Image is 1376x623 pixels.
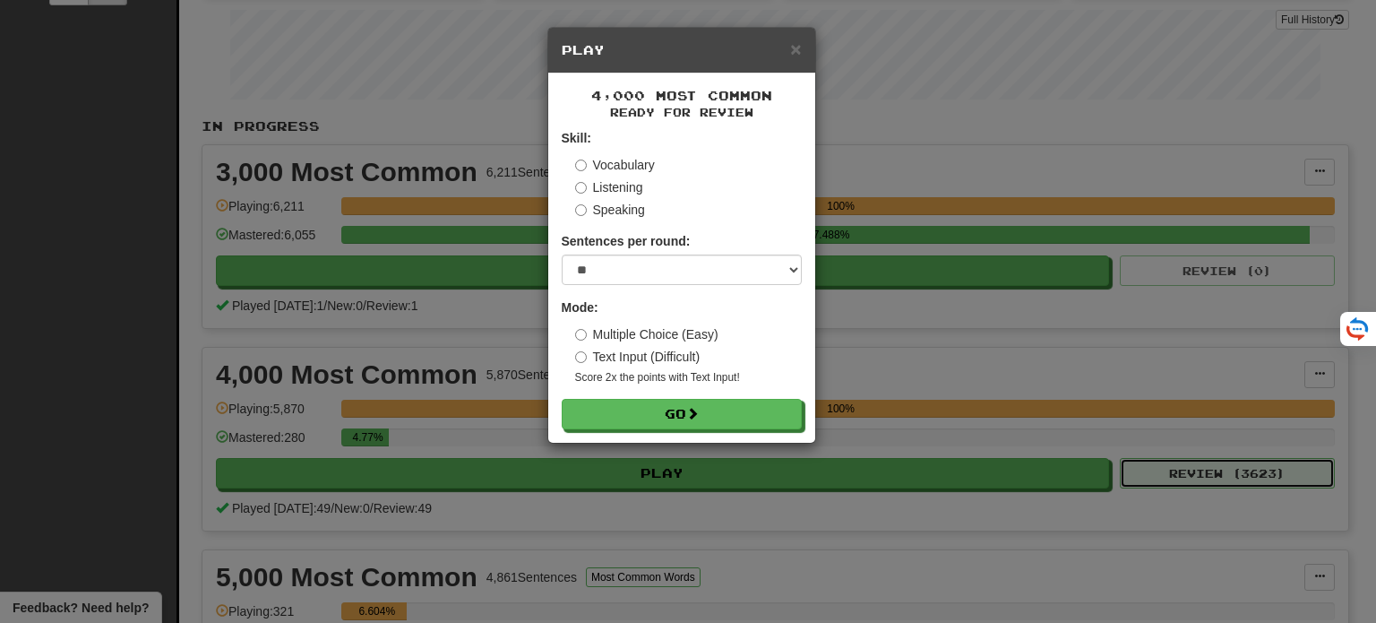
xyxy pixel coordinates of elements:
small: Ready for Review [562,105,802,120]
button: Go [562,399,802,429]
input: Vocabulary [575,160,587,171]
label: Listening [575,178,643,196]
small: Score 2x the points with Text Input ! [575,370,802,385]
label: Sentences per round: [562,232,691,250]
label: Vocabulary [575,156,655,174]
h5: Play [562,41,802,59]
input: Text Input (Difficult) [575,351,587,363]
strong: Skill: [562,131,591,145]
input: Multiple Choice (Easy) [575,329,587,341]
input: Listening [575,182,587,194]
label: Speaking [575,201,645,219]
span: × [790,39,801,59]
span: 4,000 Most Common [591,88,772,103]
button: Close [790,39,801,58]
input: Speaking [575,204,587,216]
label: Multiple Choice (Easy) [575,325,718,343]
strong: Mode: [562,300,598,315]
label: Text Input (Difficult) [575,348,701,366]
